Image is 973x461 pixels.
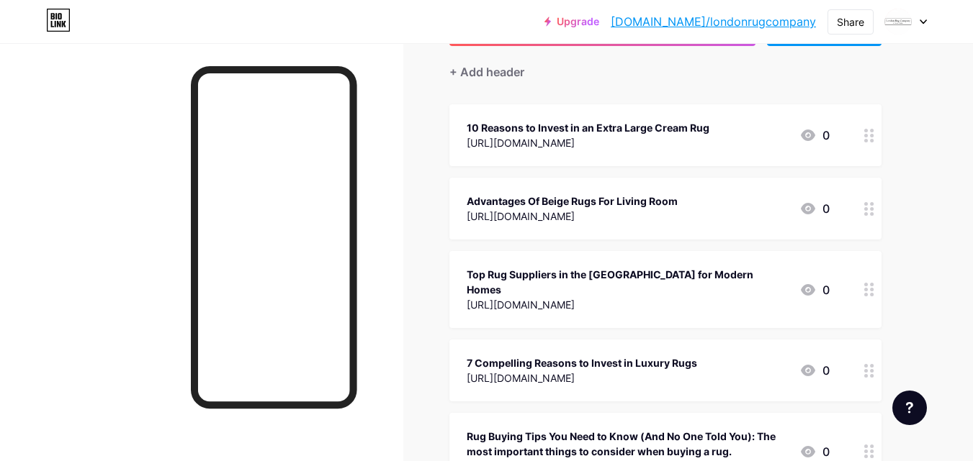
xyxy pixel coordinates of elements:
div: Top Rug Suppliers in the [GEOGRAPHIC_DATA] for Modern Homes [467,267,788,297]
a: [DOMAIN_NAME]/londonrugcompany [611,13,816,30]
div: 10 Reasons to Invest in an Extra Large Cream Rug [467,120,709,135]
div: 0 [799,362,830,379]
div: + Add header [449,63,524,81]
div: [URL][DOMAIN_NAME] [467,135,709,150]
div: Advantages Of Beige Rugs For Living Room [467,193,678,209]
div: 0 [799,127,830,144]
div: 0 [799,200,830,217]
div: Rug Buying Tips You Need to Know (And No One Told You): The most important things to consider whe... [467,429,788,459]
div: 0 [799,281,830,298]
img: londonrug [884,8,912,35]
div: [URL][DOMAIN_NAME] [467,370,697,385]
a: Upgrade [544,16,599,27]
div: Share [837,14,864,29]
div: 7 Compelling Reasons to Invest in Luxury Rugs [467,355,697,370]
div: 0 [799,443,830,460]
div: [URL][DOMAIN_NAME] [467,209,678,224]
div: [URL][DOMAIN_NAME] [467,297,788,312]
